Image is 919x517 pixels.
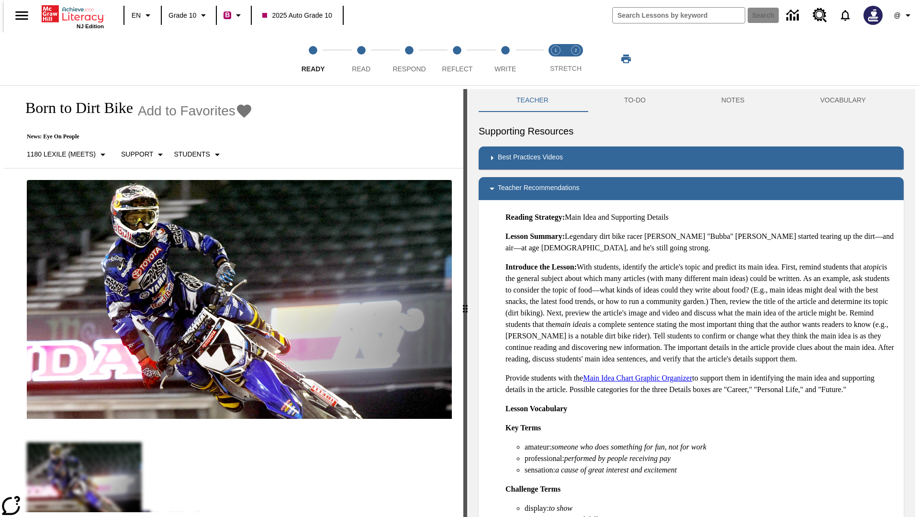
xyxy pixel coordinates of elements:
[525,464,896,476] li: sensation:
[138,102,253,119] button: Add to Favorites - Born to Dirt Bike
[505,232,565,240] strong: Lesson Summary:
[586,89,684,112] button: TO-DO
[333,33,389,85] button: Read step 2 of 5
[494,65,516,73] span: Write
[867,263,882,271] em: topic
[77,23,104,29] span: NJ Edition
[352,65,370,73] span: Read
[684,89,782,112] button: NOTES
[15,133,253,140] p: News: Eye On People
[170,146,226,163] button: Select Student
[525,503,896,514] li: display:
[505,231,896,254] p: Legendary dirt bike racer [PERSON_NAME] "Bubba" [PERSON_NAME] started tearing up the dirt—and air...
[505,263,577,271] strong: Introduce the Lesson:
[549,504,572,512] em: to show
[225,9,230,21] span: B
[833,3,858,28] a: Notifications
[429,33,485,85] button: Reflect step 4 of 5
[174,149,210,159] p: Students
[782,89,904,112] button: VOCABULARY
[888,7,919,24] button: Profile/Settings
[505,405,567,413] strong: Lesson Vocabulary
[479,177,904,200] div: Teacher Recommendations
[542,33,570,85] button: Stretch Read step 1 of 2
[574,48,577,53] text: 2
[525,441,896,453] li: amateur:
[807,2,833,28] a: Resource Center, Will open in new tab
[132,11,141,21] span: EN
[392,65,426,73] span: Respond
[555,466,677,474] em: a cause of great interest and excitement
[42,3,104,29] div: Home
[583,374,692,382] a: Main Idea Chart Graphic Organizer
[8,1,36,30] button: Open side menu
[863,6,883,25] img: Avatar
[562,33,590,85] button: Stretch Respond step 2 of 2
[505,261,896,365] p: With students, identify the article's topic and predict its main idea. First, remind students tha...
[165,7,213,24] button: Grade: Grade 10, Select a grade
[525,453,896,464] li: professional:
[117,146,170,163] button: Scaffolds, Support
[479,146,904,169] div: Best Practices Videos
[168,11,196,21] span: Grade 10
[479,89,904,112] div: Instructional Panel Tabs
[505,212,896,223] p: Main Idea and Supporting Details
[220,7,248,24] button: Boost Class color is violet red. Change class color
[262,11,332,21] span: 2025 Auto Grade 10
[555,320,586,328] em: main idea
[121,149,153,159] p: Support
[15,99,133,117] h1: Born to Dirt Bike
[478,33,533,85] button: Write step 5 of 5
[4,89,463,512] div: reading
[564,454,671,462] em: performed by people receiving pay
[479,89,586,112] button: Teacher
[894,11,900,21] span: @
[551,443,706,451] em: someone who does something for fun, not for work
[498,183,579,194] p: Teacher Recommendations
[467,89,915,517] div: activity
[381,33,437,85] button: Respond step 3 of 5
[442,65,473,73] span: Reflect
[611,50,641,67] button: Print
[302,65,325,73] span: Ready
[27,180,452,419] img: Motocross racer James Stewart flies through the air on his dirt bike.
[463,89,467,517] div: Press Enter or Spacebar and then press right and left arrow keys to move the slider
[138,103,235,119] span: Add to Favorites
[505,424,541,432] strong: Key Terms
[781,2,807,29] a: Data Center
[505,485,560,493] strong: Challenge Terms
[127,7,158,24] button: Language: EN, Select a language
[613,8,745,23] input: search field
[550,65,582,72] span: STRETCH
[498,152,563,164] p: Best Practices Videos
[554,48,557,53] text: 1
[479,124,904,139] h6: Supporting Resources
[505,372,896,395] p: Provide students with the to support them in identifying the main idea and supporting details in ...
[285,33,341,85] button: Ready step 1 of 5
[23,146,112,163] button: Select Lexile, 1180 Lexile (Meets)
[27,149,96,159] p: 1180 Lexile (Meets)
[505,213,565,221] strong: Reading Strategy:
[858,3,888,28] button: Select a new avatar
